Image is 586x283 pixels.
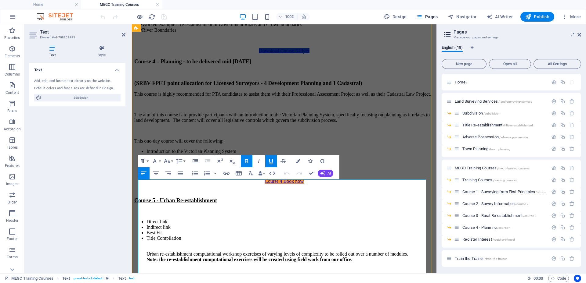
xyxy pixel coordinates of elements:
[189,167,201,179] button: Unordered List
[515,202,529,206] span: /course-2
[569,237,574,242] div: Remove
[569,225,574,230] div: Remove
[560,177,565,182] div: Duplicate
[5,275,53,282] a: Click to cancel selection. Double-click to open Pages
[560,256,565,261] div: Duplicate
[34,79,121,84] div: Add, edit, and format text directly on the website.
[7,255,18,260] p: Forms
[461,123,548,127] div: Title Re-establishment/title-re-establishment
[455,256,507,261] span: Click to open page
[175,155,186,167] button: Line Height
[281,167,293,179] button: Undo (Ctrl+Z)
[442,59,487,69] button: New page
[8,200,17,205] p: Slider
[492,62,528,66] span: Open all
[445,12,479,22] button: Navigator
[15,227,276,238] span: Urban re-establishment computational workshop exercises of varying levels of complexity to be rol...
[548,275,569,282] button: Code
[461,147,548,151] div: Town Planning/town-planning
[462,237,515,242] span: Click to open page
[462,123,533,127] span: Click to open page
[497,226,511,229] span: /course-4
[442,44,463,52] span: English (18)
[551,256,556,261] div: Settings
[560,165,565,171] div: Duplicate
[569,122,574,128] div: Remove
[551,111,556,116] div: Settings
[253,155,265,167] button: Italic (Ctrl+I)
[569,111,574,116] div: Remove
[327,172,331,175] span: AI
[213,167,218,179] button: Ordered List
[551,80,556,85] div: Settings
[560,111,565,116] div: Duplicate
[35,13,81,20] img: Editor Logo
[461,214,548,218] div: Course 3 - Rural Re-establishment/course-3
[202,155,213,167] button: Decrease Indent
[454,35,569,40] h3: Manage your pages and settings
[569,189,574,194] div: Remove
[551,189,556,194] div: Settings
[73,275,103,282] span: . preset-text-v2-default
[569,99,574,104] div: Remove
[551,134,556,140] div: Settings
[487,14,513,20] span: AI Writer
[485,257,507,260] span: /train-the-trainer
[462,189,549,194] span: Click to open page
[574,275,581,282] button: Usercentrics
[497,167,530,170] span: /megc-training-courses
[560,189,565,194] div: Duplicate
[569,80,574,85] div: The startpage cannot be deleted
[462,213,537,218] span: Click to open page
[461,225,548,229] div: Course 4 - Planning/course-4
[453,80,548,84] div: Home/
[462,201,529,206] span: Click to open page
[444,62,484,66] span: New page
[520,12,554,22] button: Publish
[277,155,289,167] button: Strikethrough
[382,12,409,22] button: Design
[448,14,477,20] span: Navigator
[551,213,556,218] div: Settings
[559,12,583,22] button: More
[560,122,565,128] div: Duplicate
[201,167,213,179] button: Ordered List
[78,45,125,58] h4: Style
[569,134,574,140] div: Remove
[569,213,574,218] div: Remove
[560,146,565,151] div: Duplicate
[148,13,155,20] i: Reload page
[43,94,119,101] span: Edit design
[523,214,537,218] span: /course-3
[5,72,20,77] p: Columns
[62,275,70,282] span: Click to select. Double-click to edit
[461,202,548,206] div: Course 2 - Survey Information/course-2
[461,190,548,194] div: Course 1 - Surveying from First Principles/course-1
[15,195,302,200] li: Direct link
[551,275,566,282] span: Code
[569,177,574,182] div: Remove
[569,165,574,171] div: Remove
[7,108,17,113] p: Boxes
[7,236,18,241] p: Footer
[106,277,109,280] i: This element is a customizable preset
[462,225,511,230] span: Click to open page
[551,237,556,242] div: Settings
[461,178,548,182] div: Training Courses/training-courses
[317,155,328,167] button: Special Characters
[489,59,531,69] button: Open all
[560,225,565,230] div: Duplicate
[306,167,317,179] button: Confirm (Ctrl+⏎)
[148,13,155,20] button: reload
[466,81,467,84] span: /
[462,178,517,182] span: Click to open page
[536,190,549,194] span: /course-1
[292,155,304,167] button: Colors
[81,1,162,8] h4: MEGC Training Courses
[15,211,302,217] li: Title Compilation
[498,100,532,103] span: /land-surveying-services
[214,155,226,167] button: Superscript
[493,179,517,182] span: /training-courses
[551,146,556,151] div: Settings
[525,14,549,20] span: Publish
